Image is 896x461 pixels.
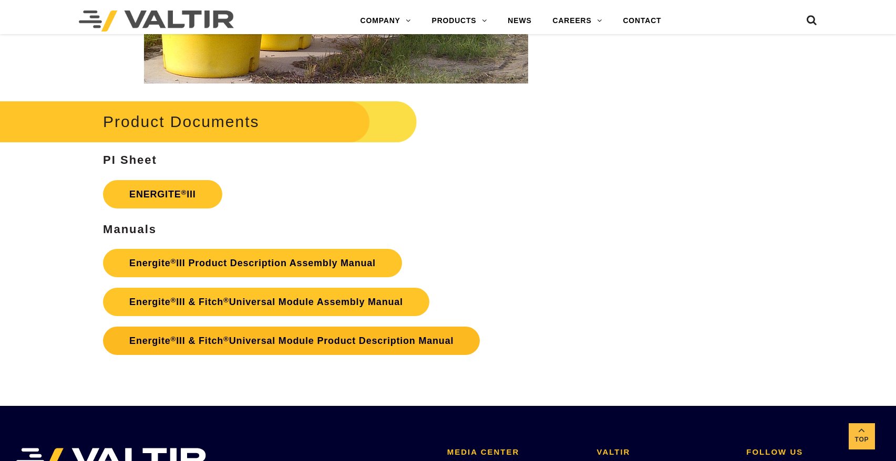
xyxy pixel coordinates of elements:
[171,335,177,343] sup: ®
[542,11,613,32] a: CAREERS
[223,335,229,343] sup: ®
[103,288,429,316] a: Energite®III & Fitch®Universal Module Assembly Manual
[103,249,402,277] a: Energite®III Product Description Assembly Manual
[103,327,480,355] a: Energite®III & Fitch®Universal Module Product Description Manual
[497,11,542,32] a: NEWS
[421,11,498,32] a: PRODUCTS
[79,11,234,32] img: Valtir
[746,448,880,457] h2: FOLLOW US
[849,434,875,446] span: Top
[447,448,581,457] h2: MEDIA CENTER
[597,448,731,457] h2: VALTIR
[103,180,222,208] a: ENERGITE®III
[103,153,157,166] strong: PI Sheet
[181,188,187,196] sup: ®
[612,11,672,32] a: CONTACT
[103,223,157,236] strong: Manuals
[849,423,875,449] a: Top
[223,296,229,304] sup: ®
[350,11,421,32] a: COMPANY
[171,296,177,304] sup: ®
[171,257,177,265] sup: ®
